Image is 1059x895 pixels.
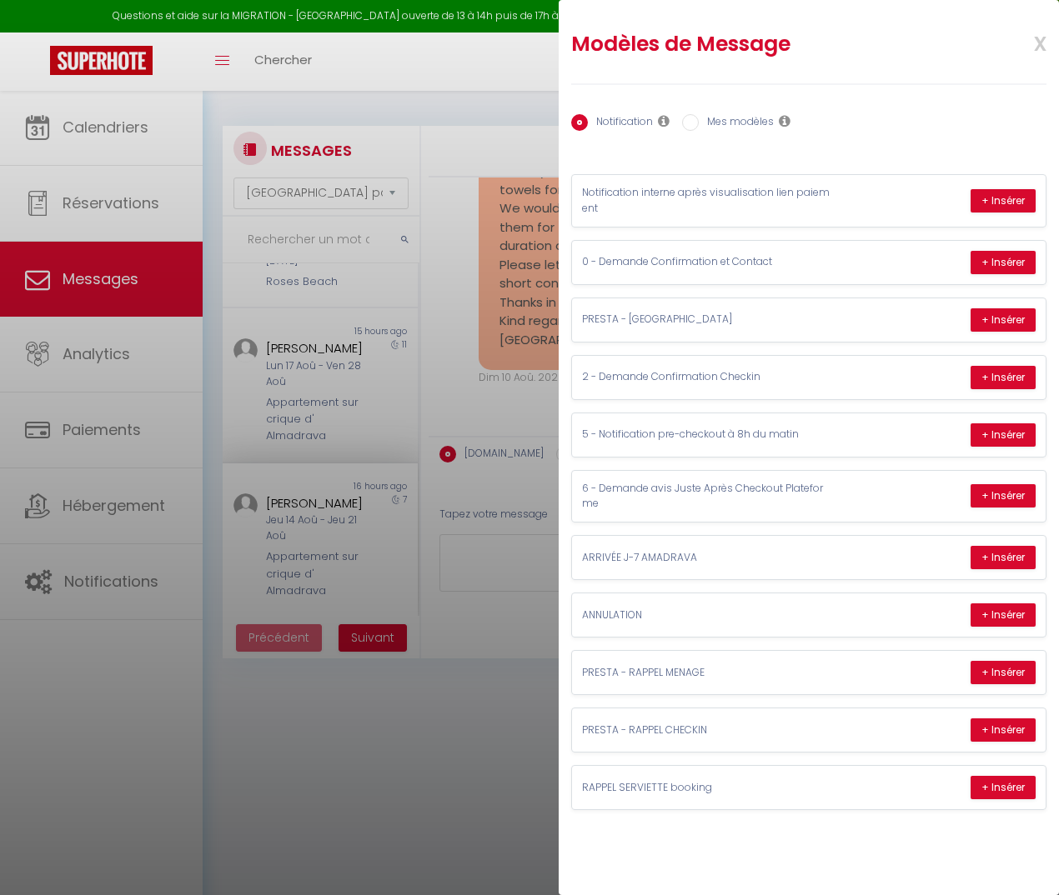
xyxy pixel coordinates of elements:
button: + Insérer [971,366,1036,389]
h2: Modèles de Message [571,31,960,57]
button: + Insérer [971,546,1036,569]
button: Open LiveChat chat widget [13,7,63,57]
button: + Insérer [971,484,1036,507]
p: PRESTA - RAPPEL MENAGE [582,665,832,681]
button: + Insérer [971,308,1036,332]
p: Notification interne après visualisation lien paiement [582,185,832,217]
p: 5 - Notification pre-checkout à 8h du matin [582,427,832,442]
i: Les modèles généraux sont visibles par vous et votre équipe [779,114,790,127]
button: + Insérer [971,661,1036,684]
label: Mes modèles [699,114,774,132]
button: + Insérer [971,776,1036,799]
button: + Insérer [971,603,1036,627]
p: PRESTA - [GEOGRAPHIC_DATA] [582,312,832,327]
p: RAPPEL SERVIETTE booking [582,780,832,796]
span: x [994,22,1046,62]
label: Notification [588,114,653,132]
p: ANNULATION [582,607,832,623]
p: 6 - Demande avis Juste Après Checkout Plateforme [582,481,832,512]
p: ARRIVÉE J-7 AMADRAVA [582,550,832,566]
i: Les notifications sont visibles par toi et ton équipe [658,114,670,127]
button: + Insérer [971,251,1036,274]
p: PRESTA - RAPPEL CHECKIN [582,722,832,738]
p: 0 - Demande Confirmation et Contact [582,254,832,270]
button: + Insérer [971,718,1036,742]
button: + Insérer [971,189,1036,212]
p: 2 - Demande Confirmation Checkin [582,369,832,385]
button: + Insérer [971,423,1036,447]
